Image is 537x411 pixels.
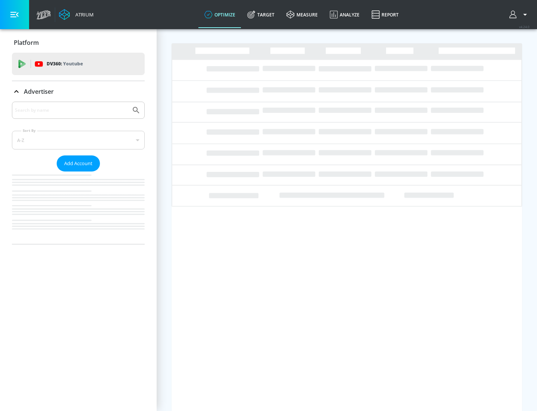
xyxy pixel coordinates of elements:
div: Advertiser [12,81,145,102]
div: Platform [12,32,145,53]
a: Atrium [59,9,94,20]
input: Search by name [15,105,128,115]
a: Analyze [324,1,365,28]
div: DV360: Youtube [12,53,145,75]
div: A-Z [12,131,145,149]
a: optimize [198,1,241,28]
a: Target [241,1,280,28]
p: Advertiser [24,87,54,96]
a: measure [280,1,324,28]
p: DV360: [47,60,83,68]
span: v 4.24.0 [519,25,530,29]
span: Add Account [64,159,92,168]
nav: list of Advertiser [12,171,145,244]
div: Advertiser [12,102,145,244]
p: Youtube [63,60,83,68]
p: Platform [14,38,39,47]
div: Atrium [72,11,94,18]
a: Report [365,1,405,28]
button: Add Account [57,155,100,171]
label: Sort By [21,128,37,133]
